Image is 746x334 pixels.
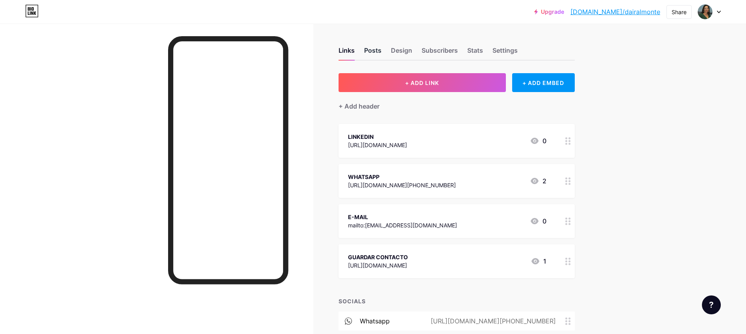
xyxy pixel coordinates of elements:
div: Share [672,8,687,16]
div: 0 [530,136,546,146]
div: WHATSAPP [348,173,456,181]
div: whatsapp [360,316,390,326]
div: Settings [492,46,518,60]
a: Upgrade [534,9,564,15]
div: [URL][DOMAIN_NAME] [348,141,407,149]
button: + ADD LINK [339,73,506,92]
div: 2 [530,176,546,186]
img: dairalmonte [698,4,713,19]
div: 1 [531,256,546,266]
div: Posts [364,46,381,60]
div: E-MAIL [348,213,457,221]
div: 0 [530,216,546,226]
div: SOCIALS [339,297,575,305]
div: [URL][DOMAIN_NAME][PHONE_NUMBER] [348,181,456,189]
div: Subscribers [422,46,458,60]
div: Links [339,46,355,60]
div: mailto:[EMAIL_ADDRESS][DOMAIN_NAME] [348,221,457,229]
div: Stats [467,46,483,60]
div: Design [391,46,412,60]
span: + ADD LINK [405,79,439,86]
div: [URL][DOMAIN_NAME][PHONE_NUMBER] [418,316,565,326]
div: GUARDAR CONTACTO [348,253,408,261]
div: + ADD EMBED [512,73,575,92]
div: + Add header [339,101,379,111]
div: LINKEDIN [348,133,407,141]
a: [DOMAIN_NAME]/dairalmonte [570,7,660,17]
div: [URL][DOMAIN_NAME] [348,261,408,269]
